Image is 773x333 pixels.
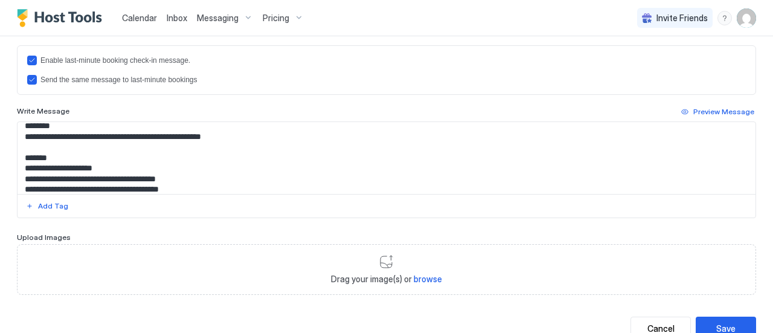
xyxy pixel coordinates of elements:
div: Preview Message [693,106,754,117]
a: Inbox [167,11,187,24]
span: Drag your image(s) or [331,274,442,285]
div: lastMinuteMessageEnabled [27,56,746,65]
button: Add Tag [24,199,70,213]
div: Add Tag [38,201,68,212]
a: Calendar [122,11,157,24]
button: Preview Message [679,105,756,119]
div: Send the same message to last-minute bookings [40,76,197,84]
div: Enable last-minute booking check-in message. [40,56,190,65]
div: menu [717,11,732,25]
a: Host Tools Logo [17,9,107,27]
span: Messaging [197,13,239,24]
span: Upload Images [17,233,71,242]
span: Write Message [17,106,69,115]
div: lastMinuteMessageIsTheSame [27,75,746,85]
textarea: Input Field [18,122,746,194]
span: Pricing [263,13,289,24]
span: Calendar [122,13,157,23]
span: Invite Friends [656,13,708,24]
span: browse [414,274,442,284]
div: User profile [737,8,756,28]
span: Inbox [167,13,187,23]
